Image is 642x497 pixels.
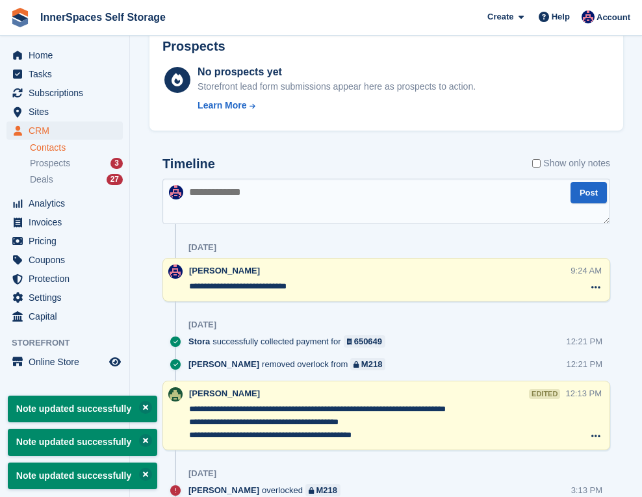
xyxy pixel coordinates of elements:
a: Prospects 3 [30,157,123,170]
a: Contacts [30,142,123,154]
span: Create [487,10,513,23]
span: [PERSON_NAME] [189,389,260,398]
div: successfully collected payment for [188,335,392,348]
h2: Timeline [162,157,215,172]
img: Dominic Hampson [168,264,183,279]
span: Help [552,10,570,23]
img: Dominic Hampson [169,185,183,199]
span: Pricing [29,232,107,250]
a: menu [6,232,123,250]
a: InnerSpaces Self Storage [35,6,171,28]
a: Preview store [107,354,123,370]
div: removed overlock from [188,358,392,370]
a: Deals 27 [30,173,123,186]
a: menu [6,270,123,288]
a: menu [6,65,123,83]
div: Learn More [198,99,246,112]
a: menu [6,307,123,325]
span: Account [597,11,630,24]
h2: Prospects [162,39,225,54]
img: Paula Amey [168,387,183,401]
a: menu [6,121,123,140]
a: menu [6,353,123,371]
button: Post [571,182,607,203]
div: No prospects yet [198,64,476,80]
span: Online Store [29,353,107,371]
label: Show only notes [532,157,610,170]
span: [PERSON_NAME] [188,484,259,496]
div: Storefront lead form submissions appear here as prospects to action. [198,80,476,94]
span: Analytics [29,194,107,212]
span: Settings [29,288,107,307]
p: Note updated successfully [8,429,157,455]
p: Note updated successfully [8,396,157,422]
a: menu [6,194,123,212]
span: Stora [188,335,210,348]
a: menu [6,46,123,64]
div: overlocked [188,484,347,496]
img: stora-icon-8386f47178a22dfd0bd8f6a31ec36ba5ce8667c1dd55bd0f319d3a0aa187defe.svg [10,8,30,27]
a: menu [6,288,123,307]
div: [DATE] [188,242,216,253]
div: 12:21 PM [566,358,602,370]
span: Tasks [29,65,107,83]
span: Capital [29,307,107,325]
a: 650649 [344,335,386,348]
div: M218 [316,484,338,496]
a: menu [6,213,123,231]
span: Invoices [29,213,107,231]
img: Dominic Hampson [582,10,595,23]
a: menu [6,251,123,269]
a: menu [6,84,123,102]
a: M218 [305,484,340,496]
a: M218 [350,358,385,370]
span: Deals [30,173,53,186]
span: Home [29,46,107,64]
div: 650649 [354,335,382,348]
span: CRM [29,121,107,140]
span: Coupons [29,251,107,269]
span: [PERSON_NAME] [188,358,259,370]
span: Subscriptions [29,84,107,102]
div: 12:21 PM [566,335,602,348]
p: Note updated successfully [8,463,157,489]
span: Storefront [12,337,129,350]
span: Prospects [30,157,70,170]
a: menu [6,103,123,121]
div: 12:13 PM [565,387,602,400]
span: Sites [29,103,107,121]
div: [DATE] [188,320,216,330]
span: [PERSON_NAME] [189,266,260,275]
div: 3:13 PM [571,484,602,496]
div: edited [529,389,560,399]
div: [DATE] [188,468,216,479]
div: 9:24 AM [571,264,602,277]
span: Protection [29,270,107,288]
div: 27 [107,174,123,185]
a: Learn More [198,99,476,112]
div: 3 [110,158,123,169]
input: Show only notes [532,157,541,170]
div: M218 [361,358,383,370]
